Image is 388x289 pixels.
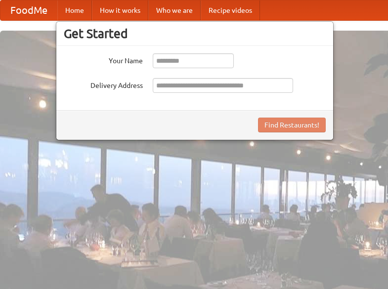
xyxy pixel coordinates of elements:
[57,0,92,20] a: Home
[92,0,148,20] a: How it works
[64,26,326,41] h3: Get Started
[64,78,143,90] label: Delivery Address
[64,53,143,66] label: Your Name
[148,0,201,20] a: Who we are
[258,118,326,132] button: Find Restaurants!
[0,0,57,20] a: FoodMe
[201,0,260,20] a: Recipe videos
